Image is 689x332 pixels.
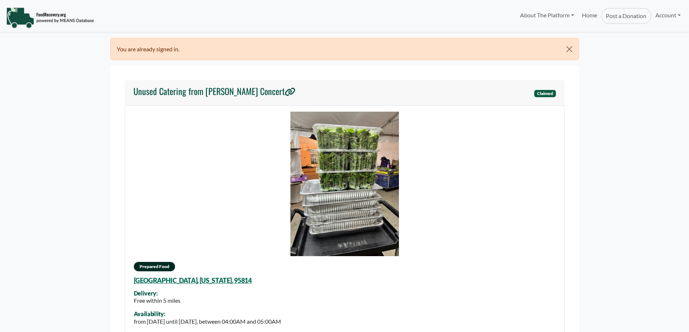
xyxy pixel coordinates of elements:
[134,290,180,297] div: Delivery:
[578,8,601,24] a: Home
[134,311,281,317] div: Availability:
[133,86,295,96] h4: Unused Catering from [PERSON_NAME] Concert
[134,317,281,326] div: from [DATE] until [DATE], between 04:00AM and 05:00AM
[560,38,578,60] button: Close
[516,8,578,22] a: About The Platform
[601,8,651,24] a: Post a Donation
[134,276,252,284] a: [GEOGRAPHIC_DATA], [US_STATE], 95814
[134,262,175,271] span: Prepared Food
[133,86,295,100] a: Unused Catering from [PERSON_NAME] Concert
[6,7,94,29] img: NavigationLogo_FoodRecovery-91c16205cd0af1ed486a0f1a7774a6544ea792ac00100771e7dd3ec7c0e58e41.png
[110,38,579,60] div: You are already signed in.
[534,90,556,97] span: Claimed
[290,112,399,256] img: example%20food%20drop.jpg
[651,8,685,22] a: Account
[134,296,180,305] div: Free within 5 miles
